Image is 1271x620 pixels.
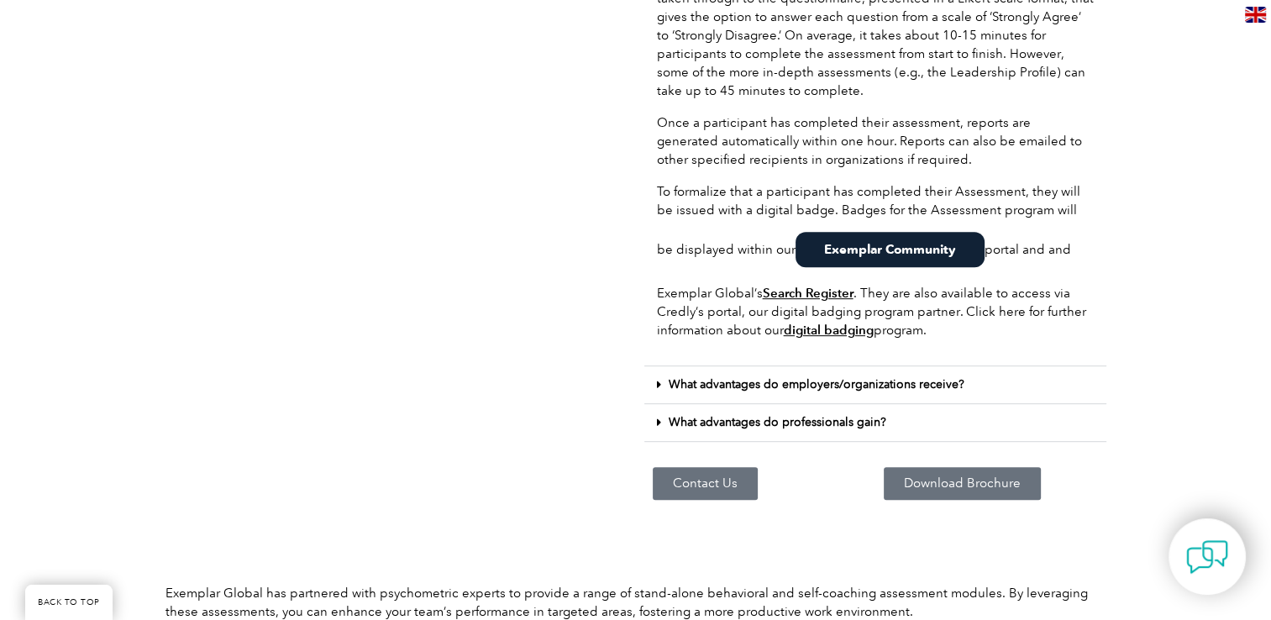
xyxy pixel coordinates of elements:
a: What advantages do employers/organizations receive? [669,377,964,391]
span: Contact Us [673,477,738,490]
img: contact-chat.png [1186,536,1228,578]
a: digital badging [784,323,874,338]
p: To formalize that a participant has completed their Assessment, they will be issued with a digita... [657,182,1094,339]
div: What advantages do employers/organizations receive? [644,366,1106,404]
strong: Exemplar Community [824,242,956,257]
a: What advantages do professionals gain? [669,415,886,429]
div: What advantages do professionals gain? [644,404,1106,442]
p: Once a participant has completed their assessment, reports are generated automatically within one... [657,113,1094,169]
a: Exemplar Community [796,232,985,267]
a: BACK TO TOP [25,585,113,620]
a: Search Register [763,286,853,301]
span: Download Brochure [904,477,1021,490]
img: en [1245,7,1266,23]
span: Exemplar Global has partnered with psychometric experts to provide a range of stand-alone behavio... [165,586,1088,619]
a: Download Brochure [884,467,1041,500]
a: Contact Us [653,467,758,500]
